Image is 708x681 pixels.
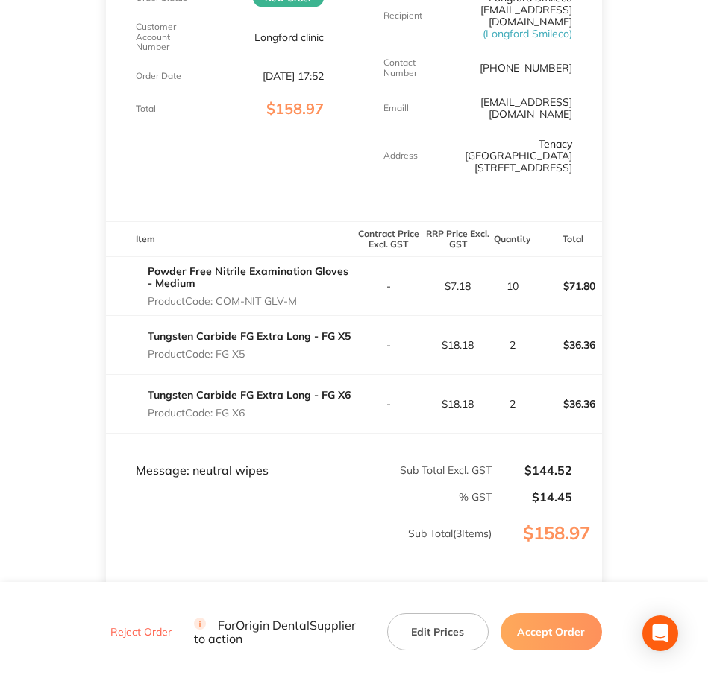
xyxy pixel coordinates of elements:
p: $158.97 [493,523,601,574]
p: % GST [107,491,492,503]
a: [EMAIL_ADDRESS][DOMAIN_NAME] [480,95,572,121]
p: Sub Total Excl. GST [354,464,492,476]
div: Open Intercom Messenger [642,615,678,651]
p: Total [136,104,156,114]
p: Customer Account Number [136,22,198,52]
span: $158.97 [266,99,324,118]
p: $7.18 [424,280,492,292]
a: Tungsten Carbide FG Extra Long - FG X5 [148,329,351,343]
p: - [354,280,422,292]
p: Address [383,151,418,161]
a: Tungsten Carbide FG Extra Long - FG X6 [148,388,351,402]
th: RRP Price Excl. GST [423,222,492,257]
p: $14.45 [493,490,571,504]
span: ( Longford Smileco ) [483,27,572,40]
p: Product Code: FG X5 [148,348,351,360]
p: $36.36 [533,386,601,422]
td: Message: neutral wipes [106,434,354,478]
th: Contract Price Excl. GST [354,222,423,257]
button: Accept Order [501,612,602,650]
p: Product Code: FG X6 [148,407,351,419]
p: $144.52 [493,463,571,477]
p: $18.18 [424,398,492,410]
p: 2 [493,339,531,351]
p: 10 [493,280,531,292]
p: [DATE] 17:52 [263,70,324,82]
p: Longford clinic [254,31,324,43]
p: - [354,398,422,410]
p: [PHONE_NUMBER] [480,62,572,74]
p: Contact Number [383,57,446,78]
p: Product Code: COM-NIT GLV-M [148,295,354,307]
button: Reject Order [106,625,176,639]
p: - [354,339,422,351]
p: $71.80 [533,268,601,304]
p: Sub Total ( 3 Items) [107,528,492,569]
p: $36.36 [533,327,601,363]
th: Quantity [492,222,532,257]
th: Item [106,222,354,257]
button: Edit Prices [387,612,489,650]
p: Recipient [383,10,422,21]
p: 2 [493,398,531,410]
p: Tenacy [GEOGRAPHIC_DATA][STREET_ADDRESS] [447,138,572,174]
a: Powder Free Nitrile Examination Gloves - Medium [148,265,348,290]
th: Total [533,222,602,257]
p: Emaill [383,103,409,113]
p: Order Date [136,71,181,81]
p: For Origin Dental Supplier to action [194,617,369,645]
p: $18.18 [424,339,492,351]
